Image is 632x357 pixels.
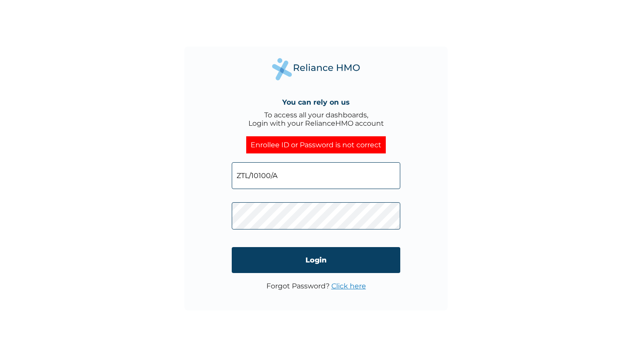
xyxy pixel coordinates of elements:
[282,98,350,106] h4: You can rely on us
[266,282,366,290] p: Forgot Password?
[232,247,400,273] input: Login
[232,162,400,189] input: Email address or HMO ID
[331,282,366,290] a: Click here
[246,136,386,153] div: Enrollee ID or Password is not correct
[248,111,384,127] div: To access all your dashboards, Login with your RelianceHMO account
[272,58,360,80] img: Reliance Health's Logo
